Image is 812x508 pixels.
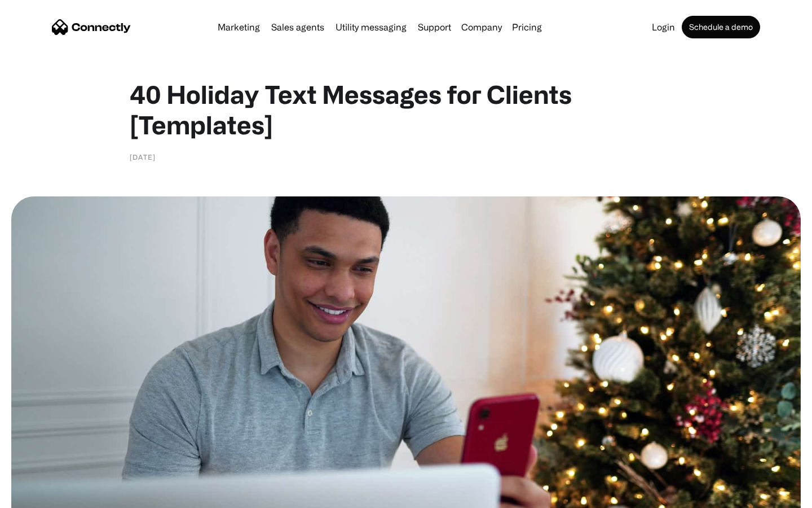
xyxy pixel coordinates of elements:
a: Login [647,23,679,32]
div: Company [461,19,502,35]
a: Pricing [507,23,546,32]
div: [DATE] [130,151,156,163]
a: Schedule a demo [682,16,760,38]
aside: Language selected: English [11,488,68,504]
ul: Language list [23,488,68,504]
a: Sales agents [267,23,329,32]
a: Utility messaging [331,23,411,32]
h1: 40 Holiday Text Messages for Clients [Templates] [130,79,682,140]
a: Support [413,23,456,32]
a: Marketing [213,23,264,32]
